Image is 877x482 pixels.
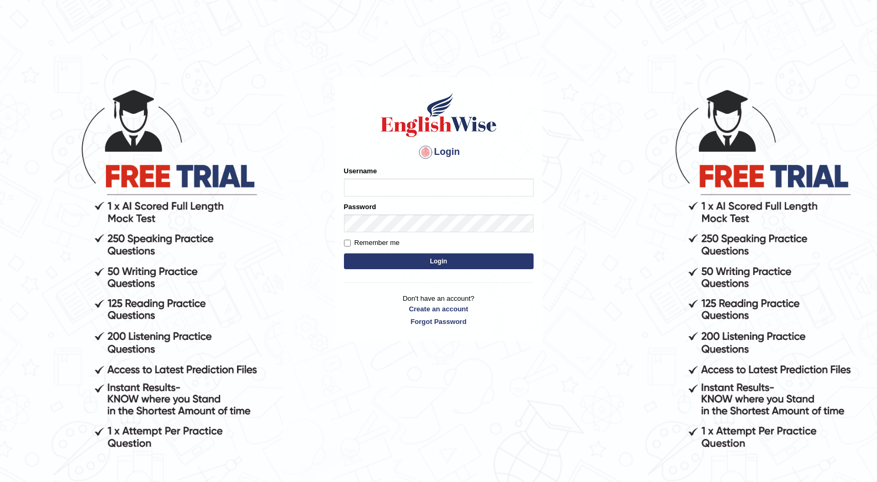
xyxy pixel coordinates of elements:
[344,166,377,176] label: Username
[344,253,534,269] button: Login
[344,240,351,247] input: Remember me
[344,304,534,314] a: Create an account
[344,144,534,161] h4: Login
[344,293,534,326] p: Don't have an account?
[379,91,499,139] img: Logo of English Wise sign in for intelligent practice with AI
[344,202,376,212] label: Password
[344,317,534,327] a: Forgot Password
[344,238,400,248] label: Remember me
